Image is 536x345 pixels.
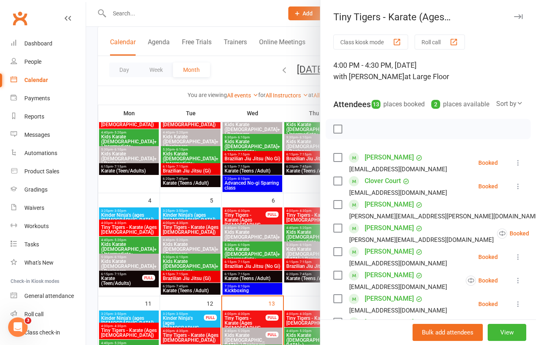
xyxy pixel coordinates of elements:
[11,181,86,199] a: Gradings
[11,89,86,108] a: Payments
[11,53,86,71] a: People
[372,99,425,110] div: places booked
[11,199,86,217] a: Waivers
[24,168,59,175] div: Product Sales
[24,132,50,138] div: Messages
[365,245,414,258] a: [PERSON_NAME]
[372,100,380,109] div: 13
[24,223,49,229] div: Workouts
[11,305,86,323] a: Roll call
[24,58,41,65] div: People
[349,164,447,175] div: [EMAIL_ADDRESS][DOMAIN_NAME]
[478,301,498,307] div: Booked
[404,72,449,81] span: at Large Floor
[415,34,465,50] button: Roll call
[11,108,86,126] a: Reports
[333,72,404,81] span: with [PERSON_NAME]
[24,259,54,266] div: What's New
[349,282,447,292] div: [EMAIL_ADDRESS][DOMAIN_NAME]
[488,324,526,341] button: View
[349,305,447,316] div: [EMAIL_ADDRESS][DOMAIN_NAME]
[11,254,86,272] a: What's New
[478,254,498,260] div: Booked
[24,241,39,248] div: Tasks
[349,258,447,269] div: [EMAIL_ADDRESS][DOMAIN_NAME]
[320,11,536,23] div: Tiny Tigers - Karate (Ages [DEMOGRAPHIC_DATA])
[333,99,371,110] div: Attendees
[496,99,523,109] div: Sort by
[24,77,48,83] div: Calendar
[11,144,86,162] a: Automations
[11,287,86,305] a: General attendance kiosk mode
[11,323,86,342] a: Class kiosk mode
[24,186,48,193] div: Gradings
[11,126,86,144] a: Messages
[497,229,529,239] div: Booked
[24,150,57,156] div: Automations
[466,276,498,286] div: Booked
[333,60,523,82] div: 4:00 PM - 4:30 PM, [DATE]
[11,71,86,89] a: Calendar
[24,40,52,47] div: Dashboard
[24,329,60,336] div: Class check-in
[11,235,86,254] a: Tasks
[431,100,440,109] div: 2
[24,113,44,120] div: Reports
[365,151,414,164] a: [PERSON_NAME]
[24,293,74,299] div: General attendance
[478,183,498,189] div: Booked
[349,188,447,198] div: [EMAIL_ADDRESS][DOMAIN_NAME]
[478,160,498,166] div: Booked
[11,162,86,181] a: Product Sales
[349,235,494,245] div: [PERSON_NAME][EMAIL_ADDRESS][DOMAIN_NAME]
[365,269,414,282] a: [PERSON_NAME]
[8,317,28,337] iframe: Intercom live chat
[365,175,401,188] a: Clover Court
[365,292,414,305] a: [PERSON_NAME]
[365,222,414,235] a: [PERSON_NAME]
[333,34,408,50] button: Class kiosk mode
[10,8,30,28] a: Clubworx
[24,205,44,211] div: Waivers
[24,95,50,101] div: Payments
[25,317,31,324] span: 3
[365,198,414,211] a: [PERSON_NAME]
[413,324,483,341] button: Bulk add attendees
[365,316,414,329] a: [PERSON_NAME]
[431,99,489,110] div: places available
[24,311,43,317] div: Roll call
[11,217,86,235] a: Workouts
[11,34,86,53] a: Dashboard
